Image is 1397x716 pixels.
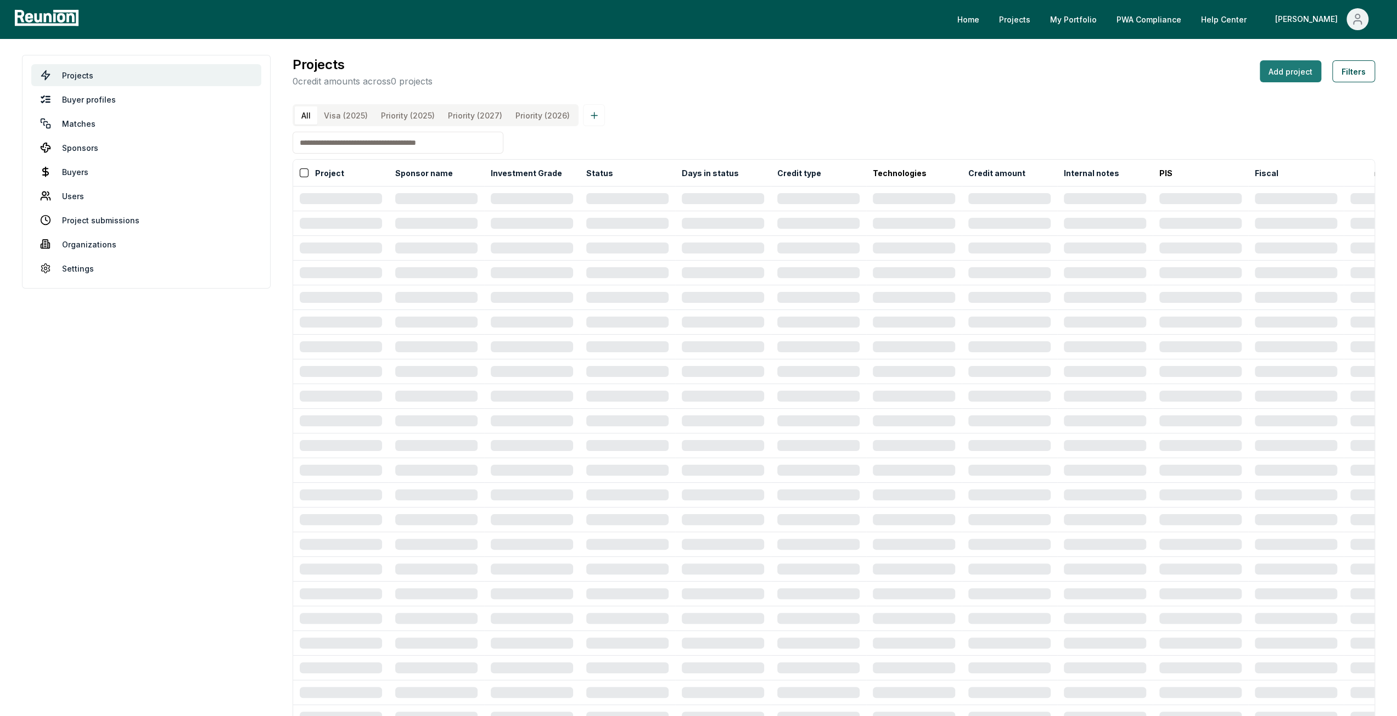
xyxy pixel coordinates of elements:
button: Visa (2025) [317,106,374,125]
a: PWA Compliance [1108,8,1190,30]
button: [PERSON_NAME] [1266,8,1377,30]
a: Help Center [1192,8,1255,30]
a: Organizations [31,233,261,255]
button: Status [584,162,615,184]
a: Home [949,8,988,30]
a: Sponsors [31,137,261,159]
button: Priority (2026) [509,106,576,125]
a: Users [31,185,261,207]
h3: Projects [293,55,433,75]
button: Filters [1332,60,1375,82]
button: Credit amount [966,162,1028,184]
button: Days in status [680,162,741,184]
button: Credit type [775,162,823,184]
button: Fiscal year [1253,162,1300,184]
a: Buyer profiles [31,88,261,110]
div: [PERSON_NAME] [1275,8,1342,30]
a: Project submissions [31,209,261,231]
p: 0 credit amounts across 0 projects [293,75,433,88]
a: Projects [31,64,261,86]
button: Project [313,162,346,184]
button: Sponsor name [393,162,455,184]
button: Internal notes [1062,162,1121,184]
button: All [295,106,317,125]
button: Priority (2025) [374,106,441,125]
a: Projects [990,8,1039,30]
button: Add project [1260,60,1321,82]
button: Priority (2027) [441,106,509,125]
a: Matches [31,112,261,134]
button: Investment Grade [489,162,564,184]
a: Buyers [31,161,261,183]
a: My Portfolio [1041,8,1106,30]
a: Settings [31,257,261,279]
nav: Main [949,8,1386,30]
